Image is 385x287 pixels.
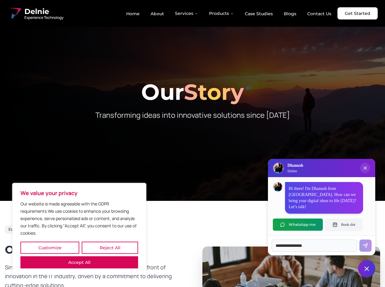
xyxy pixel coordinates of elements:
button: Accept All [20,256,138,268]
span: Story [184,79,244,105]
button: Products [204,7,239,19]
a: Get Started [337,7,378,19]
span: Experience Technology [24,15,63,20]
button: Services [170,7,203,19]
a: Delnie Logo Full [7,6,63,21]
button: Reject All [82,242,138,254]
a: Contact Us [302,9,336,19]
h1: Our [5,81,380,103]
img: Dhanush [273,182,282,191]
a: About [146,9,169,19]
h2: Our Journey [5,243,183,256]
p: Our website is made agreeable with the GDPR requirements.We use cookies to enhance your browsing ... [20,200,138,237]
span: Delnie [24,7,63,16]
p: Hi there! I'm Dhanush from [GEOGRAPHIC_DATA]. How can we bring your digital ideas to life [DATE]?... [289,186,359,210]
span: Est. 2017 [9,227,23,232]
button: Customize [20,242,79,254]
button: Close chat [358,260,375,277]
p: Transforming ideas into innovative solutions since [DATE] [76,110,310,120]
a: Blogs [279,9,301,19]
img: Delnie Logo [7,6,22,21]
a: Home [121,9,144,19]
a: Case Studies [240,9,278,19]
button: Book slot [325,219,362,231]
h3: Dhanush [287,163,303,169]
button: WhatsApp me [273,219,323,231]
p: Delnie [287,169,303,173]
nav: Main [121,7,336,19]
button: Close chat popup [360,163,370,173]
img: Delnie Logo [273,163,283,173]
p: We value your privacy [20,189,138,197]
